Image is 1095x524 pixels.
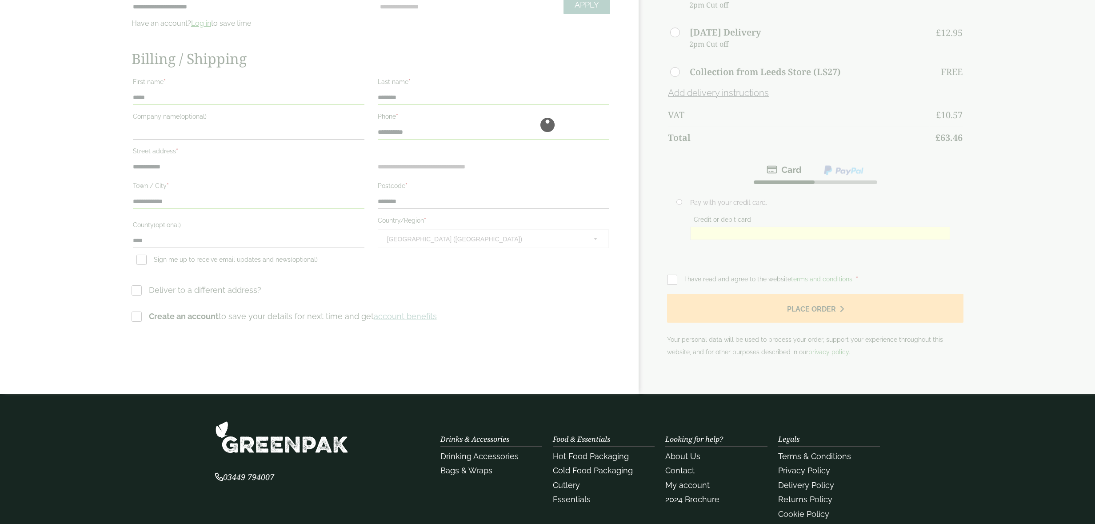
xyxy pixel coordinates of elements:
[440,452,519,461] a: Drinking Accessories
[553,452,629,461] a: Hot Food Packaging
[215,421,348,453] img: GreenPak Supplies
[215,473,274,482] a: 03449 794007
[553,495,591,504] a: Essentials
[778,480,834,490] a: Delivery Policy
[553,466,633,475] a: Cold Food Packaging
[665,495,719,504] a: 2024 Brochure
[665,466,695,475] a: Contact
[665,480,710,490] a: My account
[778,509,829,519] a: Cookie Policy
[778,495,832,504] a: Returns Policy
[665,452,700,461] a: About Us
[553,480,580,490] a: Cutlery
[440,466,492,475] a: Bags & Wraps
[778,466,830,475] a: Privacy Policy
[215,472,274,482] span: 03449 794007
[778,452,851,461] a: Terms & Conditions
